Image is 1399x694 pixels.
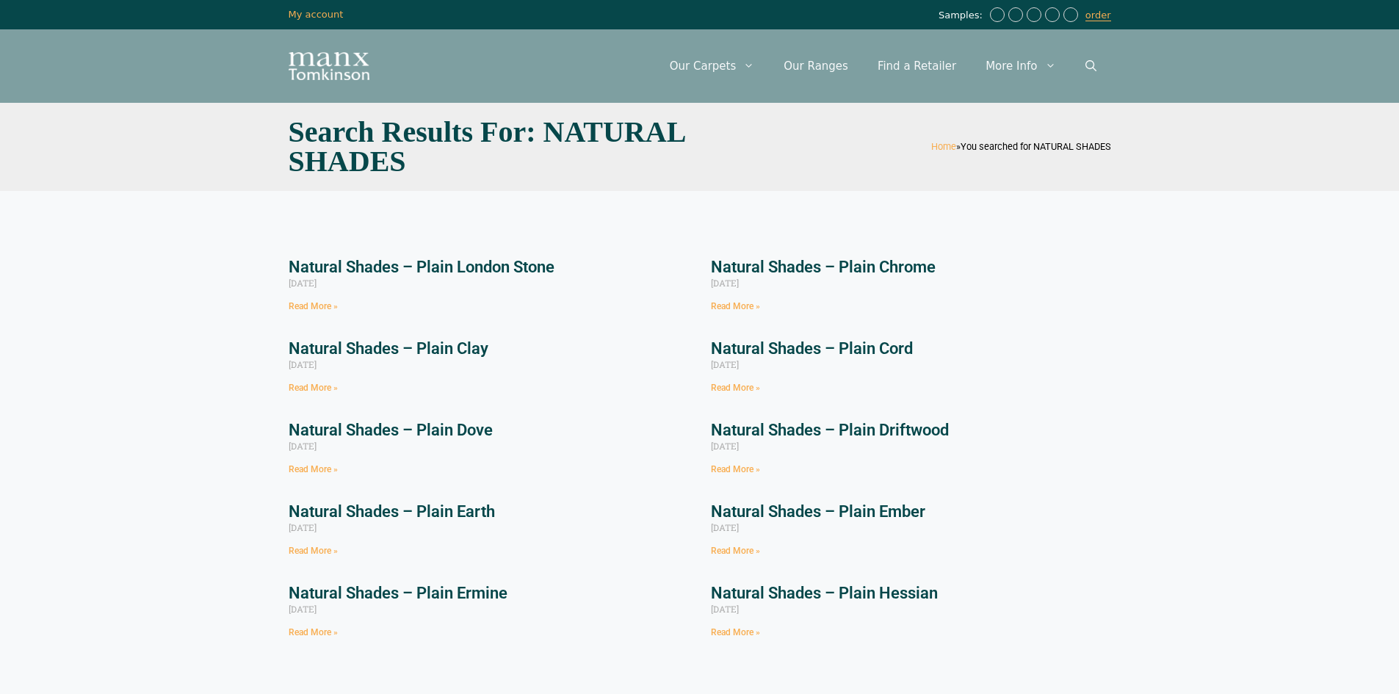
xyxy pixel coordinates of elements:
a: Read more about Natural Shades – Plain Hessian [711,627,760,637]
a: Read more about Natural Shades – Plain Clay [289,383,338,393]
h1: Search Results for: NATURAL SHADES [289,118,693,176]
a: My account [289,9,344,20]
span: [DATE] [289,358,317,370]
span: [DATE] [289,277,317,289]
span: [DATE] [289,603,317,615]
span: [DATE] [711,603,739,615]
span: » [931,141,1111,152]
span: [DATE] [289,521,317,533]
a: Home [931,141,956,152]
a: Natural Shades – Plain London Stone [289,258,554,276]
span: Samples: [939,10,986,22]
span: [DATE] [711,277,739,289]
a: Read more about Natural Shades – Plain London Stone [289,301,338,311]
span: [DATE] [711,440,739,452]
nav: Primary [655,44,1111,88]
a: Read more about Natural Shades – Plain Ember [711,546,760,556]
span: [DATE] [289,440,317,452]
span: You searched for NATURAL SHADES [961,141,1111,152]
a: Our Ranges [769,44,863,88]
a: Read more about Natural Shades – Plain Chrome [711,301,760,311]
a: Natural Shades – Plain Ermine [289,584,507,602]
a: Natural Shades – Plain Clay [289,339,488,358]
a: Our Carpets [655,44,770,88]
a: Find a Retailer [863,44,971,88]
a: Read more about Natural Shades – Plain Cord [711,383,760,393]
a: Natural Shades – Plain Chrome [711,258,936,276]
a: Read more about Natural Shades – Plain Earth [289,546,338,556]
a: Natural Shades – Plain Ember [711,502,925,521]
img: Manx Tomkinson [289,52,369,80]
a: More Info [971,44,1070,88]
a: Read more about Natural Shades – Plain Ermine [289,627,338,637]
a: Read more about Natural Shades – Plain Driftwood [711,464,760,474]
a: Read more about Natural Shades – Plain Dove [289,464,338,474]
a: Natural Shades – Plain Earth [289,502,495,521]
a: Natural Shades – Plain Hessian [711,584,938,602]
a: Open Search Bar [1071,44,1111,88]
a: Natural Shades – Plain Driftwood [711,421,949,439]
a: order [1085,10,1111,21]
span: [DATE] [711,358,739,370]
span: [DATE] [711,521,739,533]
a: Natural Shades – Plain Cord [711,339,913,358]
a: Natural Shades – Plain Dove [289,421,493,439]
